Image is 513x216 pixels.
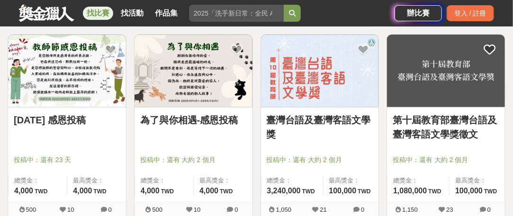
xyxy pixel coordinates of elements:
[447,5,494,21] div: 登入 / 註冊
[393,113,499,141] a: 第十屆教育部臺灣台語及臺灣客語文學獎徵文
[83,7,113,20] a: 找比賽
[194,206,200,213] span: 10
[234,206,238,213] span: 0
[393,187,427,195] span: 1,080,000
[358,188,370,195] span: TWD
[199,187,218,195] span: 4,000
[141,187,160,195] span: 4,000
[140,155,247,165] span: 投稿中：還有 大約 2 個月
[14,113,120,127] a: [DATE] 感恩投稿
[199,176,246,185] span: 最高獎金：
[455,187,483,195] span: 100,000
[152,206,162,213] span: 500
[151,7,181,20] a: 作品集
[8,35,126,108] a: Cover Image
[402,206,418,213] span: 1,150
[93,188,106,195] span: TWD
[393,155,499,165] span: 投稿中：還有 大約 2 個月
[428,188,441,195] span: TWD
[67,206,74,213] span: 10
[35,188,47,195] span: TWD
[387,35,505,107] img: Cover Image
[267,187,301,195] span: 3,240,000
[73,176,120,185] span: 最高獎金：
[14,187,33,195] span: 4,000
[261,35,379,108] a: Cover Image
[395,5,442,21] a: 辦比賽
[141,176,188,185] span: 總獎金：
[361,206,364,213] span: 0
[261,35,379,107] img: Cover Image
[302,188,315,195] span: TWD
[387,35,505,108] a: Cover Image
[267,113,373,141] a: 臺灣台語及臺灣客語文學獎
[135,35,252,108] a: Cover Image
[108,206,112,213] span: 0
[267,155,373,165] span: 投稿中：還有 大約 2 個月
[135,35,252,107] img: Cover Image
[320,206,327,213] span: 21
[220,188,233,195] span: TWD
[276,206,292,213] span: 1,050
[484,188,497,195] span: TWD
[14,155,120,165] span: 投稿中：還有 23 天
[455,176,499,185] span: 最高獎金：
[8,35,126,107] img: Cover Image
[329,176,373,185] span: 最高獎金：
[189,5,284,22] input: 2025「洗手新日常：全民 ALL IN」洗手歌全台徵選
[117,7,147,20] a: 找活動
[393,176,443,185] span: 總獎金：
[267,176,317,185] span: 總獎金：
[446,206,453,213] span: 23
[140,113,247,127] a: 為了與你相遇-感恩投稿
[14,176,61,185] span: 總獎金：
[26,206,36,213] span: 500
[487,206,491,213] span: 0
[73,187,92,195] span: 4,000
[161,188,174,195] span: TWD
[329,187,357,195] span: 100,000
